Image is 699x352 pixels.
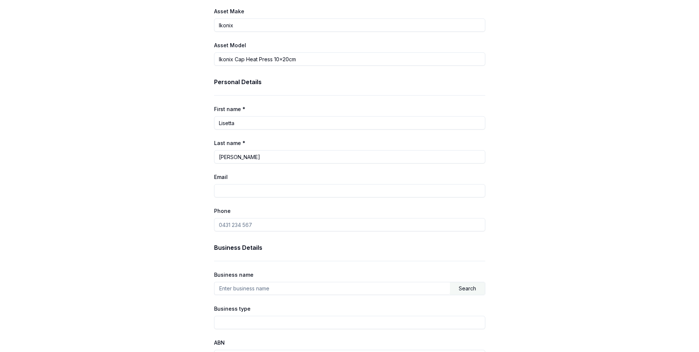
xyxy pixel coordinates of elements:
[214,106,245,112] label: First name *
[214,42,246,48] label: Asset Model
[450,282,485,295] div: Search
[214,339,225,346] label: ABN
[214,77,485,86] h3: Personal Details
[214,140,245,146] label: Last name *
[214,8,244,14] label: Asset Make
[214,243,485,252] h3: Business Details
[214,272,254,278] label: Business name
[214,218,485,231] input: 0431 234 567
[214,208,231,214] label: Phone
[214,282,450,294] input: Enter business name
[214,174,228,180] label: Email
[214,306,251,312] label: Business type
